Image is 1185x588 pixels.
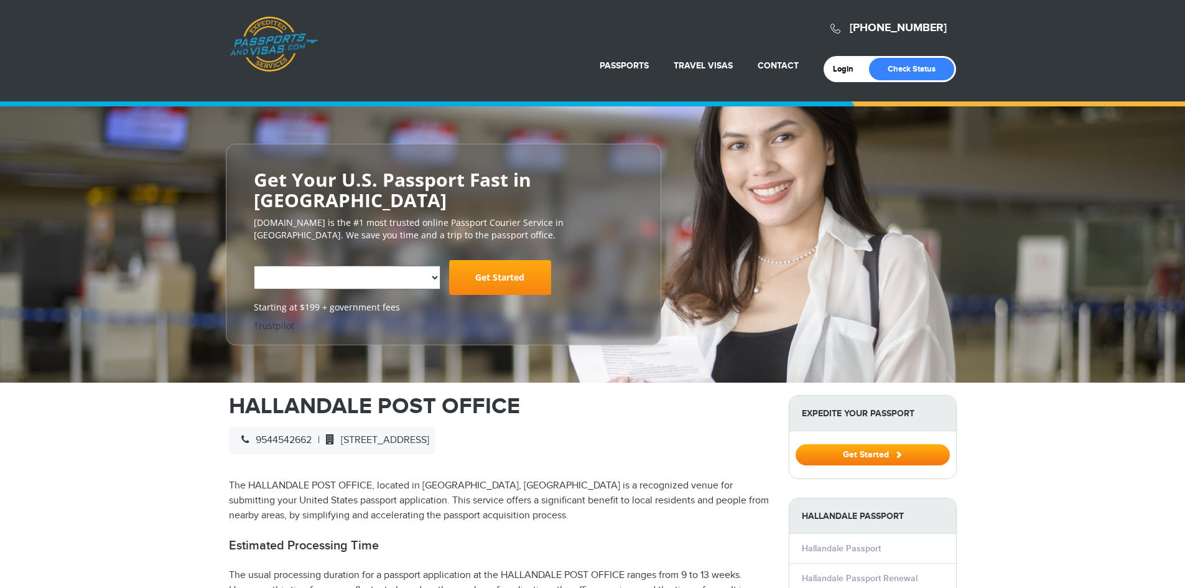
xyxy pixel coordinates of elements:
[229,395,770,418] h1: HALLANDALE POST OFFICE
[850,21,947,35] a: [PHONE_NUMBER]
[254,301,633,314] span: Starting at $199 + government fees
[869,58,954,80] a: Check Status
[796,444,950,465] button: Get Started
[254,169,633,210] h2: Get Your U.S. Passport Fast in [GEOGRAPHIC_DATA]
[802,573,918,584] a: Hallandale Passport Renewal
[229,478,770,523] p: The HALLANDALE POST OFFICE, located in [GEOGRAPHIC_DATA], [GEOGRAPHIC_DATA] is a recognized venue...
[235,434,312,446] span: 9544542662
[758,60,799,71] a: Contact
[600,60,649,71] a: Passports
[230,16,318,72] a: Passports & [DOMAIN_NAME]
[789,498,956,534] strong: Hallandale Passport
[674,60,733,71] a: Travel Visas
[833,64,862,74] a: Login
[789,396,956,431] strong: Expedite Your Passport
[796,449,950,459] a: Get Started
[449,260,551,295] a: Get Started
[229,538,770,553] h2: Estimated Processing Time
[254,217,633,241] p: [DOMAIN_NAME] is the #1 most trusted online Passport Courier Service in [GEOGRAPHIC_DATA]. We sav...
[254,320,294,332] a: Trustpilot
[229,427,435,454] div: |
[802,543,881,554] a: Hallandale Passport
[320,434,429,446] span: [STREET_ADDRESS]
